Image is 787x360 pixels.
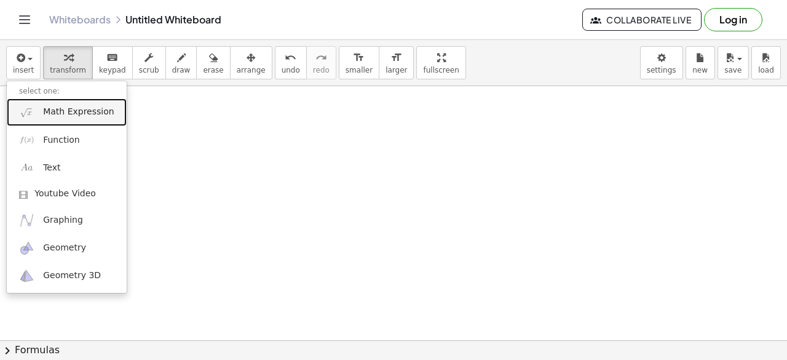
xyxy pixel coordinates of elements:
[7,206,127,234] a: Graphing
[196,46,230,79] button: erase
[43,214,83,226] span: Graphing
[379,46,414,79] button: format_sizelarger
[132,46,166,79] button: scrub
[106,50,118,65] i: keyboard
[306,46,336,79] button: redoredo
[282,66,300,74] span: undo
[7,182,127,206] a: Youtube Video
[43,270,101,282] span: Geometry 3D
[7,262,127,290] a: Geometry 3D
[758,66,774,74] span: load
[172,66,191,74] span: draw
[203,66,223,74] span: erase
[19,160,34,175] img: Aa.png
[15,10,34,30] button: Toggle navigation
[19,105,34,120] img: sqrt_x.png
[43,162,60,174] span: Text
[7,154,127,182] a: Text
[416,46,465,79] button: fullscreen
[43,106,114,118] span: Math Expression
[285,50,296,65] i: undo
[7,84,127,98] li: select one:
[34,188,96,200] span: Youtube Video
[6,46,41,79] button: insert
[718,46,749,79] button: save
[165,46,197,79] button: draw
[19,132,34,148] img: f_x.png
[49,14,111,26] a: Whiteboards
[582,9,702,31] button: Collaborate Live
[724,66,742,74] span: save
[139,66,159,74] span: scrub
[13,66,34,74] span: insert
[50,66,86,74] span: transform
[353,50,365,65] i: format_size
[19,241,34,256] img: ggb-geometry.svg
[640,46,683,79] button: settings
[704,8,762,31] button: Log in
[751,46,781,79] button: load
[19,212,34,228] img: ggb-graphing.svg
[7,126,127,154] a: Function
[423,66,459,74] span: fullscreen
[43,242,86,254] span: Geometry
[7,98,127,126] a: Math Expression
[692,66,708,74] span: new
[230,46,272,79] button: arrange
[99,66,126,74] span: keypad
[386,66,407,74] span: larger
[339,46,379,79] button: format_sizesmaller
[313,66,330,74] span: redo
[92,46,133,79] button: keyboardkeypad
[593,14,691,25] span: Collaborate Live
[7,234,127,262] a: Geometry
[315,50,327,65] i: redo
[346,66,373,74] span: smaller
[19,268,34,284] img: ggb-3d.svg
[43,134,80,146] span: Function
[275,46,307,79] button: undoundo
[686,46,715,79] button: new
[647,66,676,74] span: settings
[390,50,402,65] i: format_size
[43,46,93,79] button: transform
[237,66,266,74] span: arrange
